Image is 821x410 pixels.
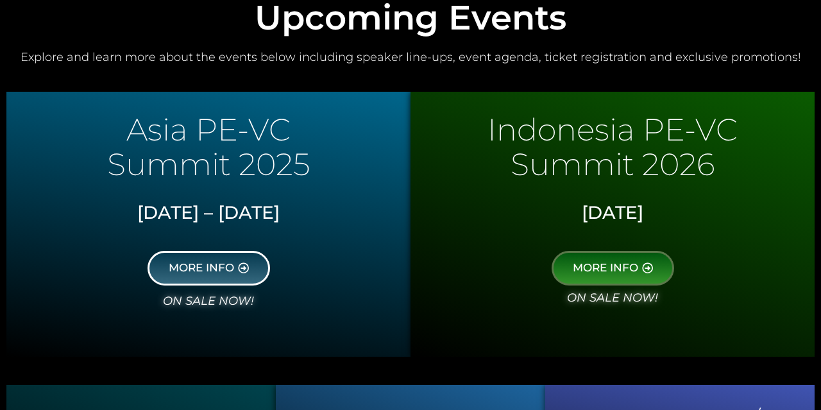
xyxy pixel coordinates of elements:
p: Summit 2025 [13,152,404,176]
h2: Upcoming Events [6,1,815,35]
i: on sale now! [567,291,658,305]
p: Asia PE-VC [13,117,404,142]
a: MORE INFO [552,251,674,286]
h3: [DATE] [420,202,805,224]
i: on sale now! [163,294,254,308]
h2: Explore and learn more about the events below including speaker line-ups, event agenda, ticket re... [6,50,815,65]
a: MORE INFO [148,251,270,286]
span: MORE INFO [573,262,638,274]
span: MORE INFO [169,262,234,274]
p: Indonesia PE-VC [417,117,808,142]
p: Summit 2026 [417,152,808,176]
h3: [DATE] – [DATE] [16,202,401,224]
